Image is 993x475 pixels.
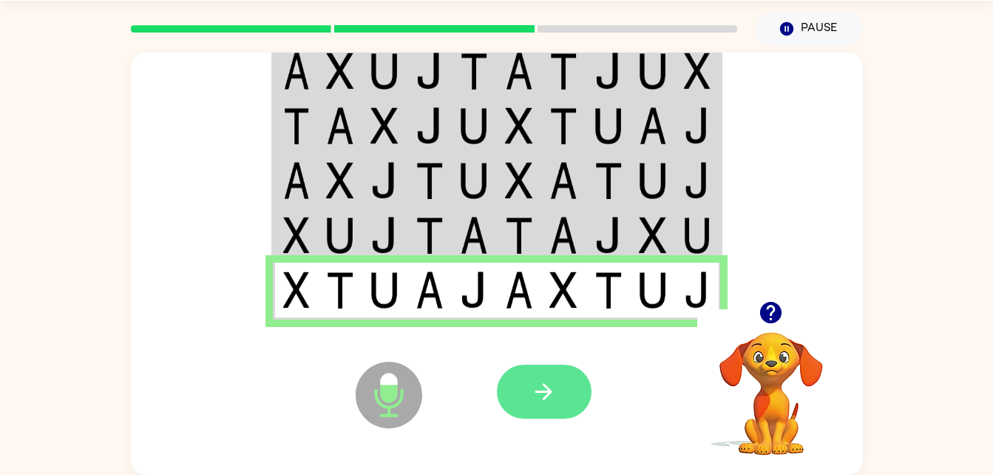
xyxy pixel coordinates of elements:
[416,162,444,199] img: t
[639,217,667,254] img: x
[370,53,399,90] img: u
[283,107,310,144] img: t
[549,217,577,254] img: a
[283,162,310,199] img: a
[684,107,711,144] img: j
[684,53,711,90] img: x
[283,217,310,254] img: x
[505,162,533,199] img: x
[460,107,488,144] img: u
[505,107,533,144] img: x
[283,272,310,309] img: x
[416,107,444,144] img: j
[283,53,310,90] img: a
[416,272,444,309] img: a
[460,217,488,254] img: a
[594,107,623,144] img: u
[594,162,623,199] img: t
[549,53,577,90] img: t
[416,217,444,254] img: t
[639,162,667,199] img: u
[639,272,667,309] img: u
[416,53,444,90] img: j
[697,309,845,457] video: Your browser must support playing .mp4 files to use Literably. Please try using another browser.
[594,217,623,254] img: j
[460,53,488,90] img: t
[639,107,667,144] img: a
[460,272,488,309] img: j
[370,272,399,309] img: u
[326,53,354,90] img: x
[326,217,354,254] img: u
[549,162,577,199] img: a
[460,162,488,199] img: u
[549,107,577,144] img: t
[594,53,623,90] img: j
[505,53,533,90] img: a
[326,272,354,309] img: t
[370,217,399,254] img: j
[370,107,399,144] img: x
[549,272,577,309] img: x
[326,107,354,144] img: a
[594,272,623,309] img: t
[639,53,667,90] img: u
[684,217,711,254] img: u
[505,272,533,309] img: a
[684,162,711,199] img: j
[326,162,354,199] img: x
[756,12,863,46] button: Pause
[684,272,711,309] img: j
[370,162,399,199] img: j
[505,217,533,254] img: t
